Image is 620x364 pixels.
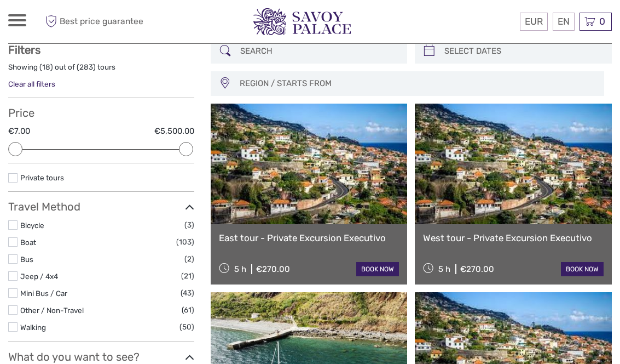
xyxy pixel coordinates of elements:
h3: Price [8,106,194,120]
button: Open LiveChat chat widget [126,17,139,30]
span: (3) [184,219,194,231]
a: Bus [20,255,33,264]
span: (21) [181,270,194,282]
a: book now [561,262,604,276]
a: Private tours [20,173,64,182]
label: €7.00 [8,126,30,137]
span: 5 h [234,264,246,274]
div: €270.00 [460,264,494,274]
span: 5 h [438,264,450,274]
h3: Travel Method [8,200,194,213]
input: SELECT DATES [440,42,606,61]
a: Clear all filters [8,79,55,88]
a: West tour - Private Excursion Executivo [423,232,604,243]
input: SEARCH [236,42,402,61]
span: (50) [179,321,194,333]
a: Other / Non-Travel [20,306,84,315]
img: 3279-876b4492-ee62-4c61-8ef8-acb0a8f63b96_logo_small.png [253,8,351,35]
button: REGION / STARTS FROM [235,75,599,93]
label: 283 [79,62,93,72]
span: (2) [184,253,194,265]
a: Jeep / 4x4 [20,272,58,281]
strong: Filters [8,43,40,56]
span: Best price guarantee [43,13,159,31]
span: EUR [525,16,543,27]
label: 18 [42,62,50,72]
span: (61) [182,304,194,316]
span: (103) [176,236,194,248]
a: Walking [20,323,46,332]
div: €270.00 [256,264,290,274]
h3: What do you want to see? [8,350,194,363]
a: Mini Bus / Car [20,289,67,298]
div: Showing ( ) out of ( ) tours [8,62,194,79]
label: €5,500.00 [154,126,194,137]
p: We're away right now. Please check back later! [15,19,124,28]
span: (43) [181,287,194,299]
div: EN [553,13,575,31]
a: Bicycle [20,221,44,230]
a: East tour - Private Excursion Executivo [219,232,399,243]
span: 0 [598,16,607,27]
a: book now [356,262,399,276]
a: Boat [20,238,36,247]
